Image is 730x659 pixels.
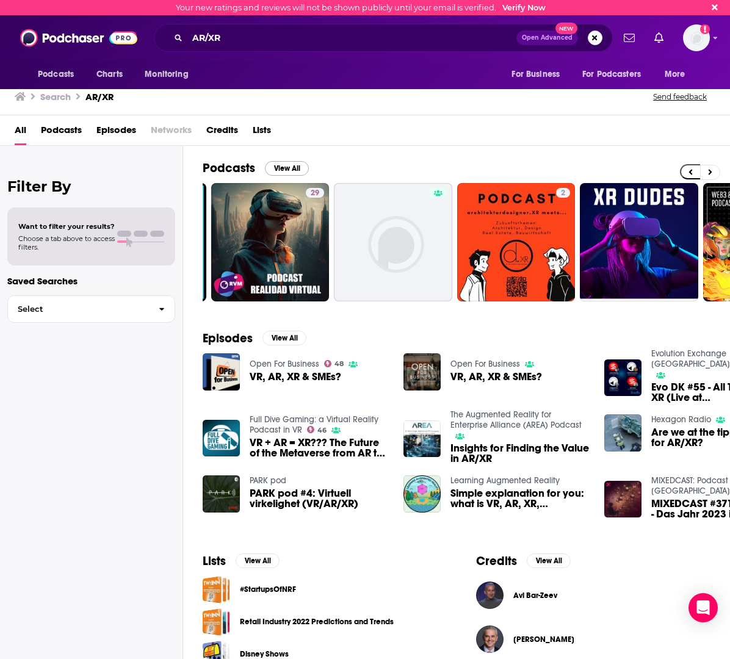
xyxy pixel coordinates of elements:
[7,275,175,287] p: Saved Searches
[683,24,710,51] button: Show profile menu
[29,63,90,86] button: open menu
[651,414,711,425] a: Hexagon Radio
[38,66,74,83] span: Podcasts
[250,372,341,382] span: VR, AR, XR & SMEs?
[253,120,271,145] span: Lists
[236,553,280,568] button: View All
[511,66,560,83] span: For Business
[476,576,710,615] button: Avi Bar-ZeevAvi Bar-Zeev
[307,426,327,433] a: 46
[604,414,641,452] img: Are we at the tipping point for AR/XR?
[262,331,306,345] button: View All
[250,438,389,458] a: VR + AR = XR??? The Future of the Metaverse from AR to VR! Guest - JASON YIM
[403,420,441,458] img: Insights for Finding the Value in AR/XR
[649,92,710,102] button: Send feedback
[502,3,546,12] a: Verify Now
[688,593,718,622] div: Open Intercom Messenger
[476,625,504,653] img: Aaron Gani
[403,475,441,513] a: Simple explanation for you: what is VR, AR, XR, Metaverse?
[250,475,286,486] a: PARK pod
[96,66,123,83] span: Charts
[513,591,557,600] a: Avi Bar-Zeev
[450,372,542,382] a: VR, AR, XR & SMEs?
[311,187,319,200] span: 29
[40,91,71,103] h3: Search
[203,475,240,513] img: PARK pod #4: Virtuell virkelighet (VR/AR/XR)
[582,66,641,83] span: For Podcasters
[7,178,175,195] h2: Filter By
[203,331,306,346] a: EpisodesView All
[203,608,230,636] a: Retail Industry 2022 Predictions and Trends
[240,583,296,596] a: #StartupsOfNRF
[527,553,571,568] button: View All
[403,353,441,391] img: VR, AR, XR & SMEs?
[176,3,546,12] div: Your new ratings and reviews will not be shown publicly until your email is verified.
[203,420,240,457] img: VR + AR = XR??? The Future of the Metaverse from AR to VR! Guest - JASON YIM
[41,120,82,145] a: Podcasts
[8,305,149,313] span: Select
[503,63,575,86] button: open menu
[450,409,582,430] a: The Augmented Reality for Enterprise Alliance (AREA) Podcast
[700,24,710,34] svg: Email not verified
[604,359,641,397] a: Evo DK #55 - All Things AR / XR (Live at Shape HQ)
[250,488,389,509] a: PARK pod #4: Virtuell virkelighet (VR/AR/XR)
[476,620,710,659] button: Aaron GaniAaron Gani
[683,24,710,51] img: User Profile
[324,360,344,367] a: 48
[656,63,701,86] button: open menu
[265,161,309,176] button: View All
[15,120,26,145] span: All
[18,222,115,231] span: Want to filter your results?
[203,576,230,603] a: #StartupsOfNRF
[317,428,327,433] span: 46
[619,27,640,48] a: Show notifications dropdown
[516,31,578,45] button: Open AdvancedNew
[187,28,516,48] input: Search podcasts, credits, & more...
[476,582,504,609] img: Avi Bar-Zeev
[89,63,130,86] a: Charts
[206,120,238,145] a: Credits
[203,353,240,391] img: VR, AR, XR & SMEs?
[203,160,255,176] h2: Podcasts
[306,188,324,198] a: 29
[203,160,309,176] a: PodcastsView All
[20,26,137,49] img: Podchaser - Follow, Share and Rate Podcasts
[522,35,573,41] span: Open Advanced
[240,615,394,628] a: Retail Industry 2022 Predictions and Trends
[450,488,590,509] a: Simple explanation for you: what is VR, AR, XR, Metaverse?
[145,66,188,83] span: Monitoring
[476,553,517,569] h2: Credits
[203,553,280,569] a: ListsView All
[203,331,253,346] h2: Episodes
[334,361,344,367] span: 48
[513,635,574,644] span: [PERSON_NAME]
[151,120,192,145] span: Networks
[450,443,590,464] a: Insights for Finding the Value in AR/XR
[513,635,574,644] a: Aaron Gani
[555,23,577,34] span: New
[18,234,115,251] span: Choose a tab above to access filters.
[649,27,668,48] a: Show notifications dropdown
[250,414,378,435] a: Full Dive Gaming: a Virtual Reality Podcast in VR
[250,438,389,458] span: VR + AR = XR??? The Future of the Metaverse from AR to VR! Guest - [PERSON_NAME]
[457,183,576,301] a: 2
[604,481,641,518] img: MIXEDCAST #371: VR, AR, XR - Das Jahr 2023 im Rückblick
[683,24,710,51] span: Logged in as avahancock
